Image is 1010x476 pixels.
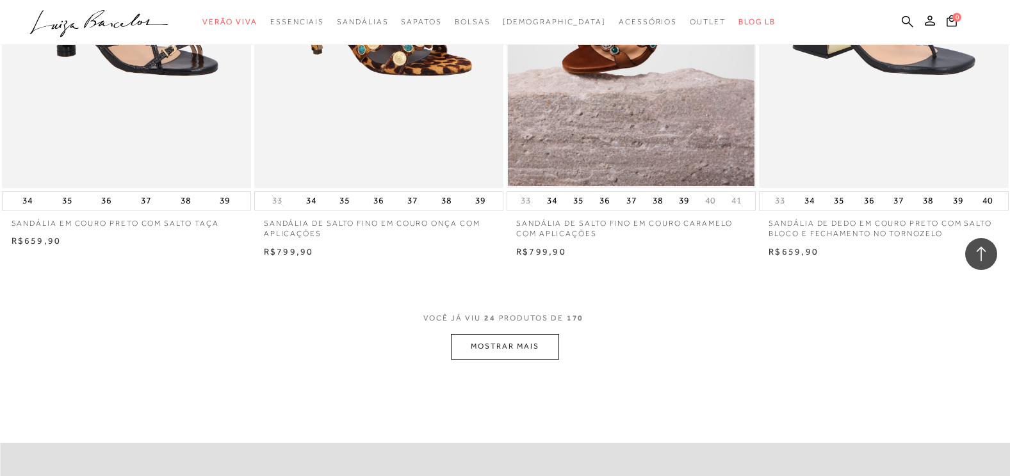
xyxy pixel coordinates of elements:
[270,10,324,34] a: categoryNavScreenReaderText
[370,192,387,210] button: 36
[738,17,776,26] span: BLOG LB
[569,192,587,210] button: 35
[302,192,320,210] button: 34
[690,10,726,34] a: categoryNavScreenReaderText
[567,313,584,322] span: 170
[19,192,37,210] button: 34
[2,210,251,229] a: SANDÁLIA EM COURO PRETO COM SALTO TAÇA
[423,313,587,322] span: VOCÊ JÁ VIU PRODUTOS DE
[137,192,155,210] button: 37
[401,17,441,26] span: Sapatos
[337,17,388,26] span: Sandálias
[507,210,756,240] a: SANDÁLIA DE SALTO FINO EM COURO CARAMELO COM APLICAÇÕES
[675,192,693,210] button: 39
[202,17,257,26] span: Verão Viva
[949,192,967,210] button: 39
[58,192,76,210] button: 35
[619,17,677,26] span: Acessórios
[337,10,388,34] a: categoryNavScreenReaderText
[701,194,719,207] button: 40
[619,10,677,34] a: categoryNavScreenReaderText
[455,17,491,26] span: Bolsas
[471,192,489,210] button: 39
[403,192,421,210] button: 37
[216,192,234,210] button: 39
[771,194,789,207] button: 33
[769,246,819,257] span: R$659,90
[268,194,286,207] button: 33
[738,10,776,34] a: BLOG LB
[943,14,961,31] button: 0
[503,10,606,34] a: noSubCategoriesText
[919,192,937,210] button: 38
[401,10,441,34] a: categoryNavScreenReaderText
[484,313,496,322] span: 24
[979,192,997,210] button: 40
[177,192,195,210] button: 38
[12,235,61,246] span: R$659,90
[759,210,1008,240] a: SANDÁLIA DE DEDO EM COURO PRETO COM SALTO BLOCO E FECHAMENTO NO TORNOZELO
[801,192,819,210] button: 34
[455,10,491,34] a: categoryNavScreenReaderText
[649,192,667,210] button: 38
[264,246,314,257] span: R$799,90
[254,210,503,240] a: SANDÁLIA DE SALTO FINO EM COURO ONÇA COM APLICAÇÕES
[952,13,961,22] span: 0
[690,17,726,26] span: Outlet
[97,192,115,210] button: 36
[623,192,640,210] button: 37
[202,10,257,34] a: categoryNavScreenReaderText
[890,192,908,210] button: 37
[543,192,561,210] button: 34
[503,17,606,26] span: [DEMOGRAPHIC_DATA]
[336,192,354,210] button: 35
[517,194,535,207] button: 33
[596,192,614,210] button: 36
[437,192,455,210] button: 38
[860,192,878,210] button: 36
[830,192,848,210] button: 35
[270,17,324,26] span: Essenciais
[728,194,745,207] button: 41
[451,334,558,359] button: MOSTRAR MAIS
[516,246,566,257] span: R$799,90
